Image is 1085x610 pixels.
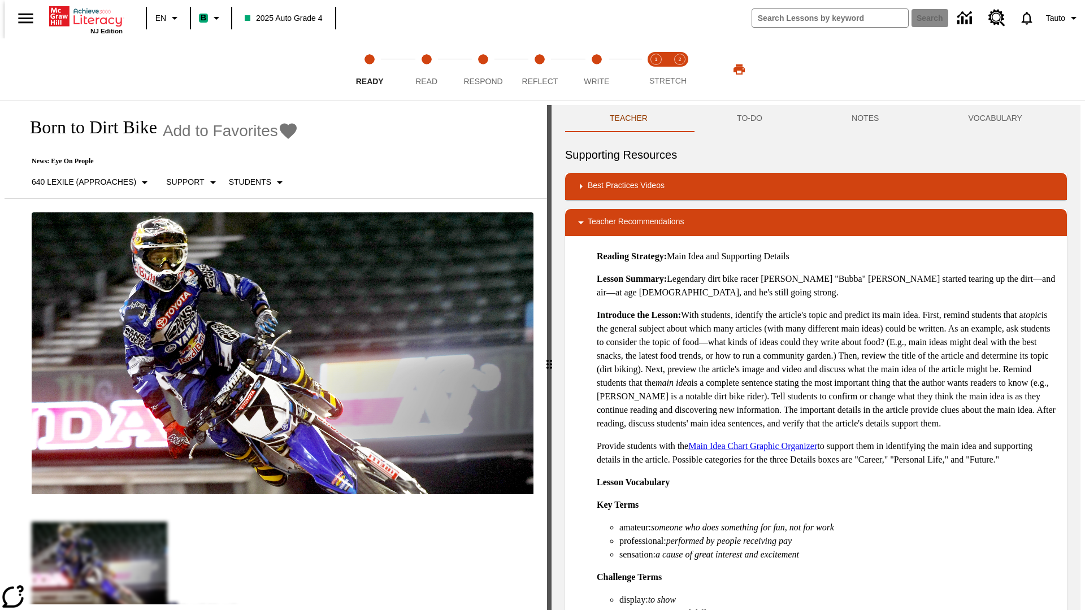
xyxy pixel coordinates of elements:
[49,4,123,34] div: Home
[565,209,1067,236] div: Teacher Recommendations
[552,105,1080,610] div: activity
[588,180,665,193] p: Best Practices Videos
[597,250,1058,263] p: Main Idea and Supporting Details
[597,274,667,284] strong: Lesson Summary:
[201,11,206,25] span: B
[597,477,670,487] strong: Lesson Vocabulary
[619,534,1058,548] li: professional:
[584,77,609,86] span: Write
[229,176,271,188] p: Students
[1023,310,1041,320] em: topic
[565,173,1067,200] div: Best Practices Videos
[356,77,384,86] span: Ready
[982,3,1012,33] a: Resource Center, Will open in new tab
[597,251,667,261] strong: Reading Strategy:
[18,117,157,138] h1: Born to Dirt Bike
[393,38,459,101] button: Read step 2 of 5
[648,595,676,604] em: to show
[649,76,687,85] span: STRETCH
[565,146,1067,164] h6: Supporting Resources
[27,172,156,193] button: Select Lexile, 640 Lexile (Approaches)
[166,176,204,188] p: Support
[807,105,923,132] button: NOTES
[666,536,792,546] em: performed by people receiving pay
[654,56,657,62] text: 1
[194,8,228,28] button: Boost Class color is mint green. Change class color
[619,521,1058,534] li: amateur:
[678,56,681,62] text: 2
[597,272,1058,299] p: Legendary dirt bike racer [PERSON_NAME] "Bubba" [PERSON_NAME] started tearing up the dirt—and air...
[547,105,552,610] div: Press Enter or Spacebar and then press right and left arrow keys to move the slider
[565,105,1067,132] div: Instructional Panel Tabs
[640,38,672,101] button: Stretch Read step 1 of 2
[923,105,1067,132] button: VOCABULARY
[150,8,186,28] button: Language: EN, Select a language
[32,176,136,188] p: 640 Lexile (Approaches)
[32,212,533,495] img: Motocross racer James Stewart flies through the air on his dirt bike.
[752,9,908,27] input: search field
[9,2,42,35] button: Open side menu
[463,77,502,86] span: Respond
[163,121,298,141] button: Add to Favorites - Born to Dirt Bike
[163,122,278,140] span: Add to Favorites
[663,38,696,101] button: Stretch Respond step 2 of 2
[162,172,224,193] button: Scaffolds, Support
[415,77,437,86] span: Read
[1012,3,1041,33] a: Notifications
[1046,12,1065,24] span: Tauto
[588,216,684,229] p: Teacher Recommendations
[522,77,558,86] span: Reflect
[688,441,817,451] a: Main Idea Chart Graphic Organizer
[597,308,1058,430] p: With students, identify the article's topic and predict its main idea. First, remind students tha...
[1041,8,1085,28] button: Profile/Settings
[450,38,516,101] button: Respond step 3 of 5
[597,310,681,320] strong: Introduce the Lesson:
[564,38,630,101] button: Write step 5 of 5
[692,105,807,132] button: TO-DO
[656,378,692,387] em: main idea
[245,12,323,24] span: 2025 Auto Grade 4
[619,548,1058,561] li: sensation:
[597,572,662,582] strong: Challenge Terms
[5,105,547,604] div: reading
[565,105,692,132] button: Teacher
[90,28,123,34] span: NJ Edition
[18,157,298,165] p: News: Eye On People
[224,172,291,193] button: Select Student
[656,550,799,559] em: a cause of great interest and excitement
[597,500,639,509] strong: Key Terms
[651,522,834,532] em: someone who does something for fun, not for work
[337,38,402,101] button: Ready step 1 of 5
[619,593,1058,607] li: display:
[507,38,572,101] button: Reflect step 4 of 5
[155,12,166,24] span: EN
[721,59,757,80] button: Print
[597,439,1058,467] p: Provide students with the to support them in identifying the main idea and supporting details in ...
[951,3,982,34] a: Data Center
